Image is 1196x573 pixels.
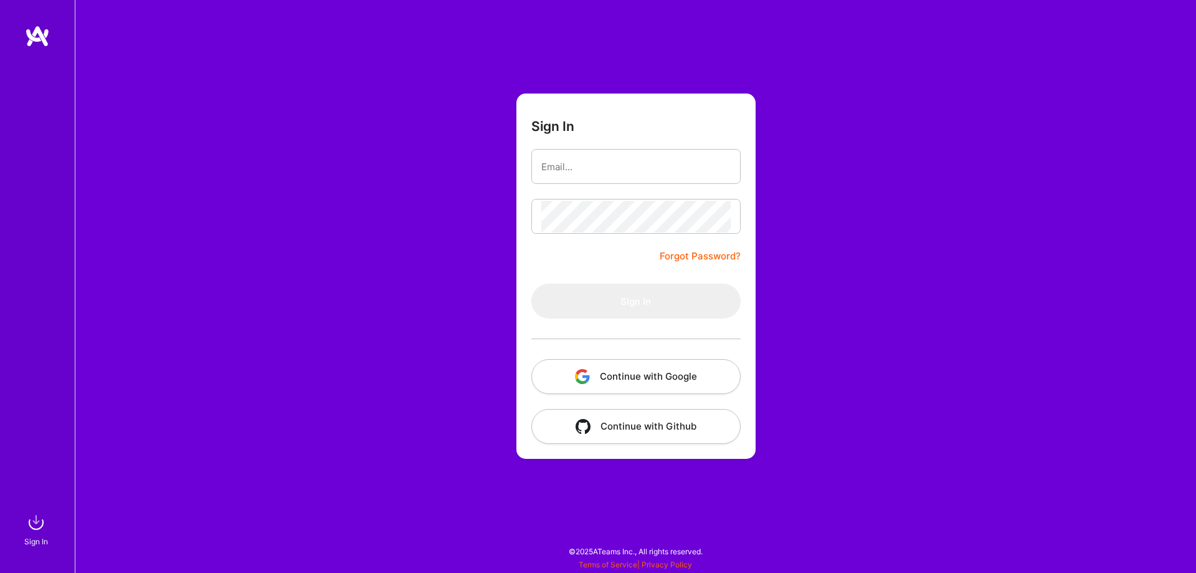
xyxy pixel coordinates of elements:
[531,359,741,394] button: Continue with Google
[24,535,48,548] div: Sign In
[531,118,574,134] h3: Sign In
[24,510,49,535] img: sign in
[541,151,731,183] input: Email...
[576,419,591,434] img: icon
[531,284,741,319] button: Sign In
[579,560,637,569] a: Terms of Service
[531,409,741,444] button: Continue with Github
[660,249,741,264] a: Forgot Password?
[26,510,49,548] a: sign inSign In
[642,560,692,569] a: Privacy Policy
[579,560,692,569] span: |
[25,25,50,47] img: logo
[575,369,590,384] img: icon
[75,536,1196,567] div: © 2025 ATeams Inc., All rights reserved.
